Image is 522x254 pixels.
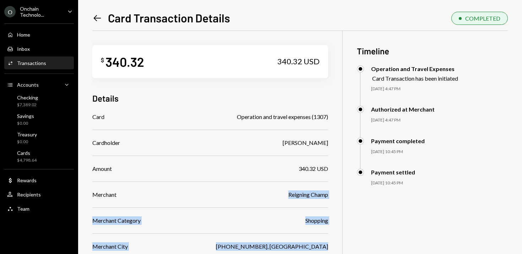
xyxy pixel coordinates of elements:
div: Cardholder [92,139,120,147]
div: [DATE] 10:45 PM [371,149,508,155]
div: [DATE] 4:47 PM [371,86,508,92]
a: Cards$4,798.64 [4,148,74,165]
div: Authorized at Merchant [371,106,435,113]
a: Transactions [4,56,74,69]
div: $7,389.02 [17,102,38,108]
div: Amount [92,164,112,173]
h3: Timeline [357,45,508,57]
div: Merchant City [92,242,128,251]
a: Rewards [4,174,74,187]
div: Operation and travel expenses (1307) [237,113,328,121]
div: Home [17,32,30,38]
a: Accounts [4,78,74,91]
div: Accounts [17,82,39,88]
div: [PHONE_NUMBER], [GEOGRAPHIC_DATA] [216,242,328,251]
div: $ [101,56,104,64]
div: Inbox [17,46,30,52]
div: COMPLETED [465,15,500,22]
div: Card Transaction has been initiated [372,75,458,82]
div: Transactions [17,60,46,66]
div: Savings [17,113,34,119]
div: Onchain Technolo... [20,6,62,18]
h3: Details [92,92,119,104]
div: [DATE] 10:45 PM [371,180,508,186]
h1: Card Transaction Details [108,11,230,25]
div: $4,798.64 [17,157,37,163]
div: Checking [17,94,38,101]
div: Merchant [92,190,116,199]
div: Rewards [17,177,37,183]
div: Payment completed [371,137,425,144]
a: Savings$0.00 [4,111,74,128]
div: Team [17,206,29,212]
div: $0.00 [17,139,37,145]
div: Treasury [17,131,37,137]
div: [DATE] 4:47 PM [371,117,508,123]
div: [PERSON_NAME] [283,139,328,147]
div: 340.32 [105,54,144,70]
div: 340.32 USD [299,164,328,173]
a: Recipients [4,188,74,201]
div: O [4,6,16,17]
a: Inbox [4,42,74,55]
a: Team [4,202,74,215]
div: $0.00 [17,120,34,126]
div: Cards [17,150,37,156]
div: 340.32 USD [277,56,320,66]
div: Payment settled [371,169,415,175]
a: Checking$7,389.02 [4,92,74,109]
div: Recipients [17,191,41,198]
div: Card [92,113,104,121]
div: Reigning Champ [288,190,328,199]
a: Treasury$0.00 [4,129,74,146]
div: Merchant Category [92,216,141,225]
div: Shopping [305,216,328,225]
div: Operation and Travel Expenses [371,65,458,72]
a: Home [4,28,74,41]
